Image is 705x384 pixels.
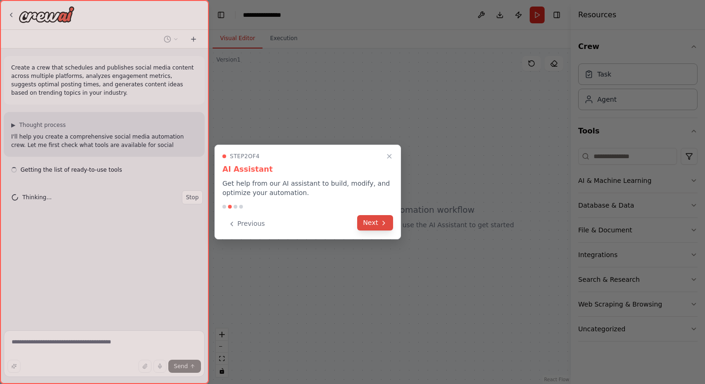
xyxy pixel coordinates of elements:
span: Step 2 of 4 [230,153,260,160]
p: Get help from our AI assistant to build, modify, and optimize your automation. [222,179,393,197]
button: Close walkthrough [384,151,395,162]
button: Previous [222,216,270,231]
button: Next [357,215,393,230]
button: Hide left sidebar [214,8,228,21]
h3: AI Assistant [222,164,393,175]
